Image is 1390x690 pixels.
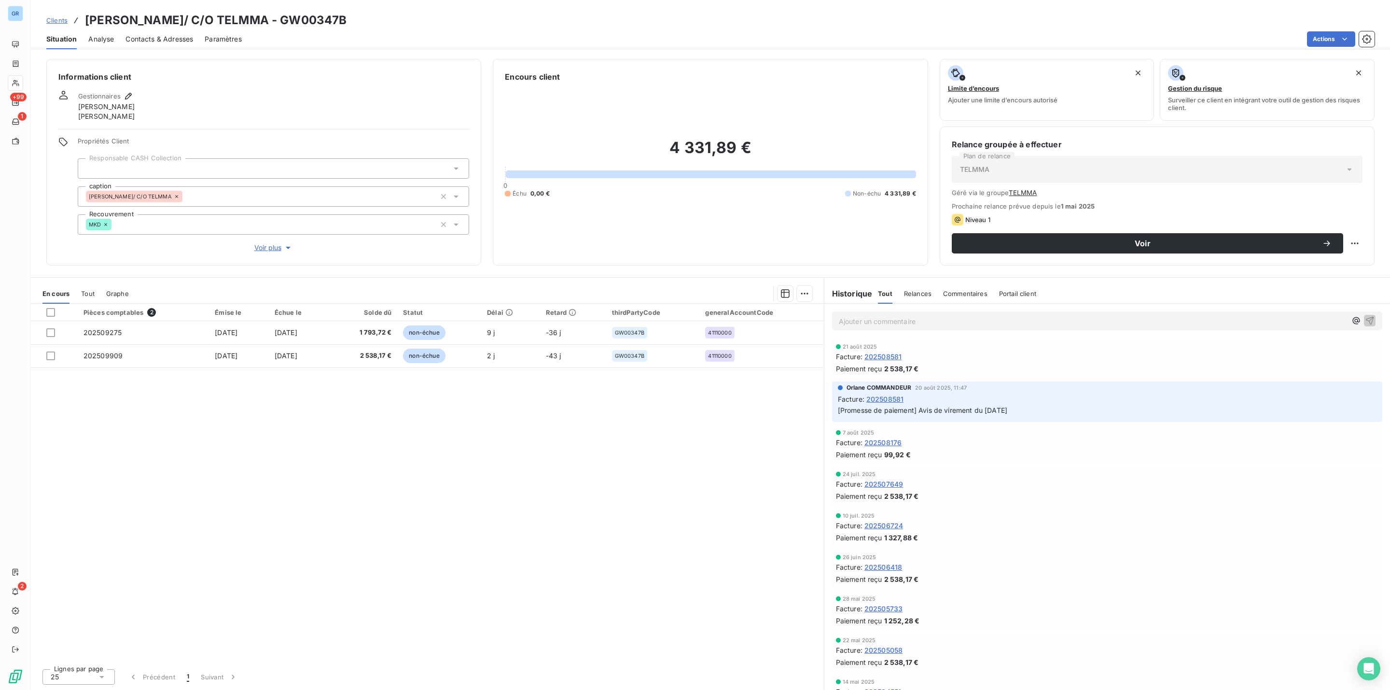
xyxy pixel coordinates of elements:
[46,34,77,44] span: Situation
[83,308,203,317] div: Pièces comptables
[836,491,882,501] span: Paiement reçu
[838,394,864,404] span: Facture :
[546,352,561,360] span: -43 j
[940,59,1154,121] button: Limite d’encoursAjouter une limite d’encours autorisé
[8,6,23,21] div: GR
[960,165,990,174] span: TELMMA
[215,352,237,360] span: [DATE]
[838,406,1007,414] span: [Promesse de paiement] Avis de virement du [DATE]
[824,288,873,299] h6: Historique
[83,328,122,337] span: 202509275
[884,574,919,584] span: 2 538,17 €
[46,15,68,25] a: Clients
[147,308,156,317] span: 2
[78,102,135,112] span: [PERSON_NAME]
[1061,202,1095,210] span: 1 mai 2025
[836,450,882,460] span: Paiement reçu
[1009,189,1037,197] button: TELMMA
[864,604,903,614] span: 202505733
[836,437,862,448] span: Facture :
[836,521,862,531] span: Facture :
[78,92,121,100] span: Gestionnaires
[1160,59,1375,121] button: Gestion du risqueSurveiller ce client en intégrant votre outil de gestion des risques client.
[864,645,903,655] span: 202505058
[884,450,911,460] span: 99,92 €
[1168,84,1222,92] span: Gestion du risque
[999,290,1036,297] span: Portail client
[884,616,920,626] span: 1 252,28 €
[78,242,469,253] button: Voir plus
[505,138,916,167] h2: 4 331,89 €
[215,328,237,337] span: [DATE]
[836,364,882,374] span: Paiement reçu
[275,352,297,360] span: [DATE]
[123,667,181,687] button: Précédent
[111,220,119,229] input: Ajouter une valeur
[46,16,68,24] span: Clients
[836,616,882,626] span: Paiement reçu
[884,364,919,374] span: 2 538,17 €
[843,637,876,643] span: 22 mai 2025
[847,383,912,392] span: Orlane COMMANDEUR
[83,352,123,360] span: 202509909
[187,672,189,682] span: 1
[106,290,129,297] span: Graphe
[275,309,323,316] div: Échue le
[885,189,916,198] span: 4 331,89 €
[843,471,876,477] span: 24 juil. 2025
[546,328,561,337] span: -36 j
[487,328,495,337] span: 9 j
[503,182,507,189] span: 0
[836,562,862,572] span: Facture :
[843,596,876,602] span: 28 mai 2025
[1168,96,1366,112] span: Surveiller ce client en intégrant votre outil de gestion des risques client.
[878,290,892,297] span: Tout
[86,164,94,173] input: Ajouter une valeur
[403,309,475,316] div: Statut
[513,189,527,198] span: Échu
[88,34,114,44] span: Analyse
[615,353,644,359] span: GW00347B
[254,243,293,253] span: Voir plus
[708,353,731,359] span: 41110000
[615,330,644,336] span: GW00347B
[1357,657,1380,680] div: Open Intercom Messenger
[836,479,862,489] span: Facture :
[963,239,1322,247] span: Voir
[836,657,882,667] span: Paiement reçu
[403,325,445,340] span: non-échue
[1307,31,1355,47] button: Actions
[335,328,391,338] span: 1 793,72 €
[915,385,967,391] span: 20 août 2025, 11:47
[487,352,495,360] span: 2 j
[705,309,818,316] div: generalAccountCode
[708,330,731,336] span: 41110000
[952,189,1362,197] span: Géré via le groupe
[836,645,862,655] span: Facture :
[530,189,550,198] span: 0,00 €
[125,34,193,44] span: Contacts & Adresses
[864,479,903,489] span: 202507649
[215,309,263,316] div: Émise le
[487,309,534,316] div: Délai
[51,672,59,682] span: 25
[836,574,882,584] span: Paiement reçu
[843,554,876,560] span: 26 juin 2025
[10,93,27,101] span: +99
[89,222,101,227] span: MKD
[952,202,1362,210] span: Prochaine relance prévue depuis le
[864,437,902,448] span: 202508176
[85,12,347,29] h3: [PERSON_NAME]/ C/O TELMMA - GW00347B
[866,394,903,404] span: 202508581
[18,582,27,591] span: 2
[182,192,190,201] input: Ajouter une valeur
[89,194,172,199] span: [PERSON_NAME]/ C/O TELMMA
[335,309,391,316] div: Solde dû
[403,349,445,363] span: non-échue
[843,679,875,685] span: 14 mai 2025
[948,96,1057,104] span: Ajouter une limite d’encours autorisé
[42,290,69,297] span: En cours
[864,352,902,362] span: 202508581
[612,309,694,316] div: thirdPartyCode
[181,667,195,687] button: 1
